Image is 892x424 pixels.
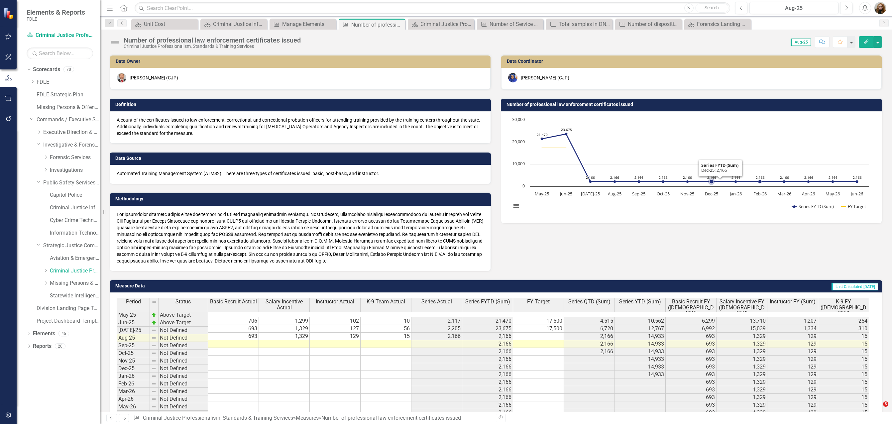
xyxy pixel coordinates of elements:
[43,242,100,250] a: Strategic Justice Command
[521,74,569,81] div: [PERSON_NAME] (CJP)
[818,394,869,401] td: 15
[826,191,840,197] text: May-26
[697,20,749,28] div: Forensics Landing Page
[159,327,208,334] td: Not Defined
[767,348,818,356] td: 129
[686,180,689,183] path: Nov-25, 2,166. Series FYTD (Sum).
[632,191,645,197] text: Sep-25
[151,373,157,379] img: 8DAGhfEEPCf229AAAAAElFTkSuQmCC
[117,334,150,342] td: Aug-25
[208,333,259,340] td: 693
[27,16,85,22] small: FDLE
[666,386,717,394] td: 693
[615,356,666,363] td: 14,933
[50,292,100,300] a: Statewide Intelligence
[37,305,100,312] a: Division Landing Page Template
[615,317,666,325] td: 10,562
[508,73,517,82] img: Somi Akter
[564,340,615,348] td: 2,166
[512,139,525,145] text: 20,000
[615,340,666,348] td: 14,933
[541,138,543,140] path: May-25, 21,470. Series FYTD (Sum).
[462,386,513,394] td: 2,166
[717,348,767,356] td: 1,329
[777,191,791,197] text: Mar-26
[767,386,818,394] td: 129
[705,191,718,197] text: Dec-25
[259,317,310,325] td: 1,299
[561,127,572,132] text: 23,675
[420,20,473,28] div: Criminal Justice Professionalism, Standards & Training Services Landing Page
[767,333,818,340] td: 129
[564,317,615,325] td: 4,515
[462,409,513,417] td: 2,166
[151,343,157,348] img: 8DAGhfEEPCf229AAAAAElFTkSuQmCC
[666,340,717,348] td: 693
[202,20,265,28] a: Criminal Justice Information Services Landing Page
[37,317,100,325] a: Project Dashboard Template
[462,325,513,333] td: 23,675
[260,299,308,310] span: Salary Incentive Actual
[506,102,879,107] h3: Number of professional law enforcement certificates issued
[143,415,293,421] a: Criminal Justice Professionalism, Standards & Training Services
[537,132,548,137] text: 21,470
[58,331,69,336] div: 45
[151,404,157,409] img: 8DAGhfEEPCf229AAAAAElFTkSuQmCC
[807,180,810,183] path: Apr-26, 2,166. Series FYTD (Sum).
[117,365,150,372] td: Dec-25
[749,2,838,14] button: Aug-25
[43,129,100,136] a: Executive Direction & Business Support
[818,317,869,325] td: 254
[666,348,717,356] td: 693
[50,229,100,237] a: Information Technology Services
[718,299,766,316] span: Salary Incentive FY ([DEMOGRAPHIC_DATA])
[527,299,550,305] span: FY Target
[853,175,862,180] text: 2,166
[758,180,762,183] path: Feb-26, 2,166. Series FYTD (Sum).
[832,180,834,183] path: May-26, 2,166. Series FYTD (Sum).
[829,175,837,180] text: 2,166
[361,317,411,325] td: 10
[37,91,100,99] a: FDLE Strategic Plan
[55,343,65,349] div: 20
[615,363,666,371] td: 14,933
[783,180,785,183] path: Mar-26, 2,166. Series FYTD (Sum).
[818,409,869,417] td: 15
[615,325,666,333] td: 12,767
[351,21,403,29] div: Number of professional law enforcement certificates issued
[883,401,888,407] span: 5
[666,317,717,325] td: 6,299
[666,325,717,333] td: 6,992
[50,255,100,262] a: Aviation & Emergency Preparedness
[780,175,789,180] text: 2,166
[159,342,208,350] td: Not Defined
[37,116,100,124] a: Commands / Executive Support Branch
[818,340,869,348] td: 15
[409,20,473,28] a: Criminal Justice Professionalism, Standards & Training Services Landing Page
[159,395,208,403] td: Not Defined
[802,191,815,197] text: Apr-26
[791,39,811,46] span: Aug-25
[117,357,150,365] td: Nov-25
[43,141,100,149] a: Investigative & Forensic Services Command
[33,343,52,350] a: Reports
[634,175,643,180] text: 2,166
[117,395,150,403] td: Apr-26
[513,325,564,333] td: 17,500
[116,59,487,64] h3: Data Owner
[152,299,157,305] img: 8DAGhfEEPCf229AAAAAElFTkSuQmCC
[710,179,714,183] path: Dec-25, 2,166. Series FYTD (Sum).
[361,325,411,333] td: 56
[117,380,150,388] td: Feb-26
[818,356,869,363] td: 15
[856,180,858,183] path: Jun-26, 2,166. Series FYTD (Sum).
[117,411,150,418] td: Jun-26
[508,117,872,216] svg: Interactive chart
[717,401,767,409] td: 1,329
[3,8,15,19] img: ClearPoint Strategy
[117,327,150,334] td: [DATE]-25
[770,299,816,305] span: Instructor FY (Sum)
[559,191,572,197] text: Jun-25
[411,325,462,333] td: 2,205
[50,166,100,174] a: Investigations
